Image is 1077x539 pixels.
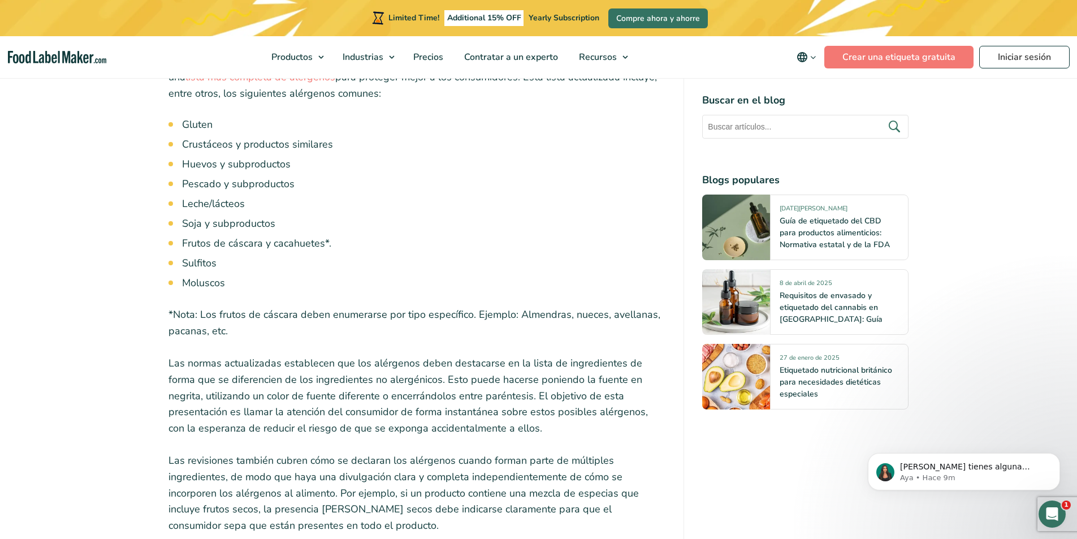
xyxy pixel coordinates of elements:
a: Guía de etiquetado del CBD para productos alimenticios: Normativa estatal y de la FDA [780,215,890,250]
a: Contratar a un experto [454,36,566,78]
h4: Buscar en el blog [702,93,909,108]
li: Soja y subproductos [182,216,666,231]
span: Yearly Subscription [529,12,599,23]
iframe: Intercom notifications mensaje [851,429,1077,508]
span: Precios [410,51,444,63]
li: Pescado y subproductos [182,176,666,192]
iframe: Intercom live chat [1039,501,1066,528]
a: Industrias [332,36,400,78]
span: 1 [1062,501,1071,510]
a: lista más completa de alérgenos [185,70,335,84]
a: Crear una etiqueta gratuita [824,46,974,68]
li: Crustáceos y productos similares [182,137,666,152]
span: Contratar a un experto [461,51,559,63]
input: Buscar artículos... [702,115,909,139]
a: Requisitos de envasado y etiquetado del cannabis en [GEOGRAPHIC_DATA]: Guía [780,290,883,325]
p: *Nota: Los frutos de cáscara deben enumerarse por tipo específico. Ejemplo: Almendras, nueces, av... [168,307,666,339]
p: Las normas actualizadas establecen que los alérgenos deben destacarse en la lista de ingredientes... [168,355,666,437]
a: Recursos [569,36,634,78]
a: Precios [403,36,451,78]
a: Compre ahora y ahorre [608,8,708,28]
span: 8 de abril de 2025 [780,279,832,292]
span: Recursos [576,51,618,63]
span: Industrias [339,51,384,63]
h4: Blogs populares [702,173,909,188]
a: Iniciar sesión [979,46,1070,68]
a: Productos [261,36,330,78]
span: Productos [268,51,314,63]
span: Limited Time! [388,12,439,23]
li: Gluten [182,117,666,132]
li: Leche/lácteos [182,196,666,212]
span: Additional 15% OFF [444,10,524,26]
li: Moluscos [182,275,666,291]
li: Huevos y subproductos [182,157,666,172]
span: 27 de enero de 2025 [780,353,840,366]
p: Las revisiones también cubren cómo se declaran los alérgenos cuando forman parte de múltiples ing... [168,452,666,534]
li: Frutos de cáscara y cacahuetes*. [182,236,666,251]
a: Etiquetado nutricional británico para necesidades dietéticas especiales [780,365,892,399]
li: Sulfitos [182,256,666,271]
span: [DATE][PERSON_NAME] [780,204,847,217]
